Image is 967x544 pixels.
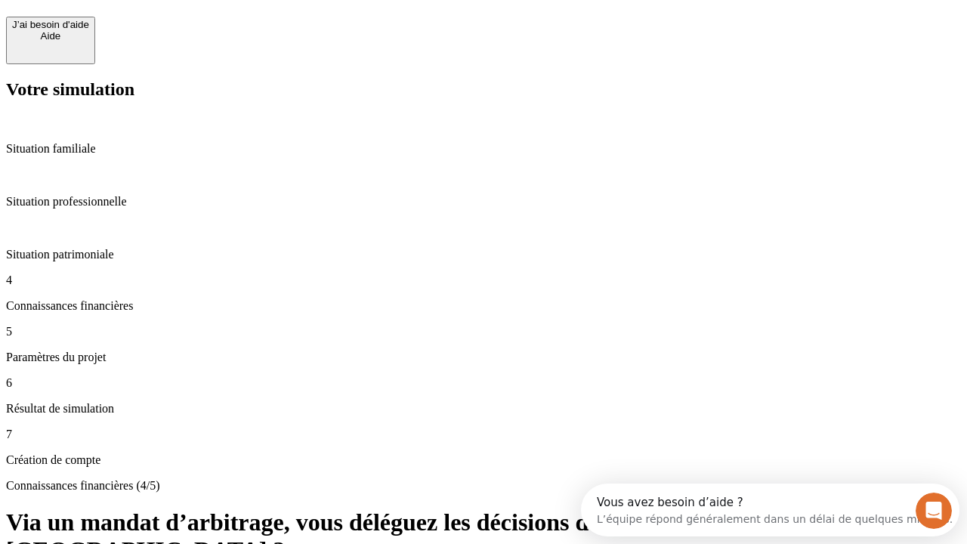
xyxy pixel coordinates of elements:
[6,351,961,364] p: Paramètres du projet
[16,13,372,25] div: Vous avez besoin d’aide ?
[6,325,961,338] p: 5
[6,299,961,313] p: Connaissances financières
[6,142,961,156] p: Situation familiale
[6,479,961,493] p: Connaissances financières (4/5)
[6,17,95,64] button: J’ai besoin d'aideAide
[6,6,416,48] div: Ouvrir le Messenger Intercom
[6,79,961,100] h2: Votre simulation
[6,274,961,287] p: 4
[12,19,89,30] div: J’ai besoin d'aide
[12,30,89,42] div: Aide
[6,453,961,467] p: Création de compte
[16,25,372,41] div: L’équipe répond généralement dans un délai de quelques minutes.
[916,493,952,529] iframe: Intercom live chat
[6,428,961,441] p: 7
[6,248,961,261] p: Situation patrimoniale
[581,484,959,536] iframe: Intercom live chat discovery launcher
[6,402,961,416] p: Résultat de simulation
[6,376,961,390] p: 6
[6,195,961,209] p: Situation professionnelle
